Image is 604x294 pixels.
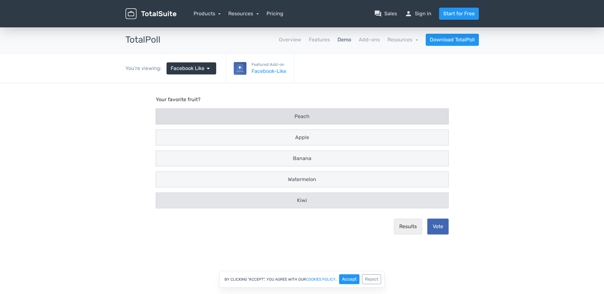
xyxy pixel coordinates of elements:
a: Start for Free [439,8,479,20]
button: Results [394,136,422,151]
a: Facebook Like arrow_drop_down [167,62,216,74]
a: Overview [279,36,301,44]
a: Features [309,36,330,44]
span: Peach [295,30,309,36]
a: question_answerSales [374,10,397,17]
a: Download TotalPoll [426,34,479,46]
img: Facebook-Like [234,62,246,75]
a: Resources [387,37,418,43]
a: Facebook-Like [252,67,286,75]
span: Facebook Like [171,65,204,72]
span: Apple [295,51,309,57]
a: personSign in [405,10,431,17]
a: cookies policy [306,277,336,281]
span: question_answer [374,10,382,17]
button: Reject [362,274,381,284]
a: Resources [228,10,259,17]
a: Demo [338,36,351,44]
small: Featured Add-on [252,61,286,67]
h3: TotalPoll [125,35,160,45]
a: Products [194,10,221,17]
span: Kiwi [297,114,307,120]
div: By clicking "Accept", you agree with our . [219,271,385,288]
span: Watermelon [288,93,316,99]
a: Add-ons [359,36,380,44]
a: Pricing [266,10,283,17]
span: person [405,10,412,17]
img: TotalSuite for WordPress [125,8,176,19]
p: Your favorite fruit? [156,13,449,20]
span: Banana [293,72,311,78]
div: You're viewing: [125,65,167,72]
span: arrow_drop_down [204,65,212,72]
button: Accept [339,274,359,284]
button: Vote [427,136,449,151]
